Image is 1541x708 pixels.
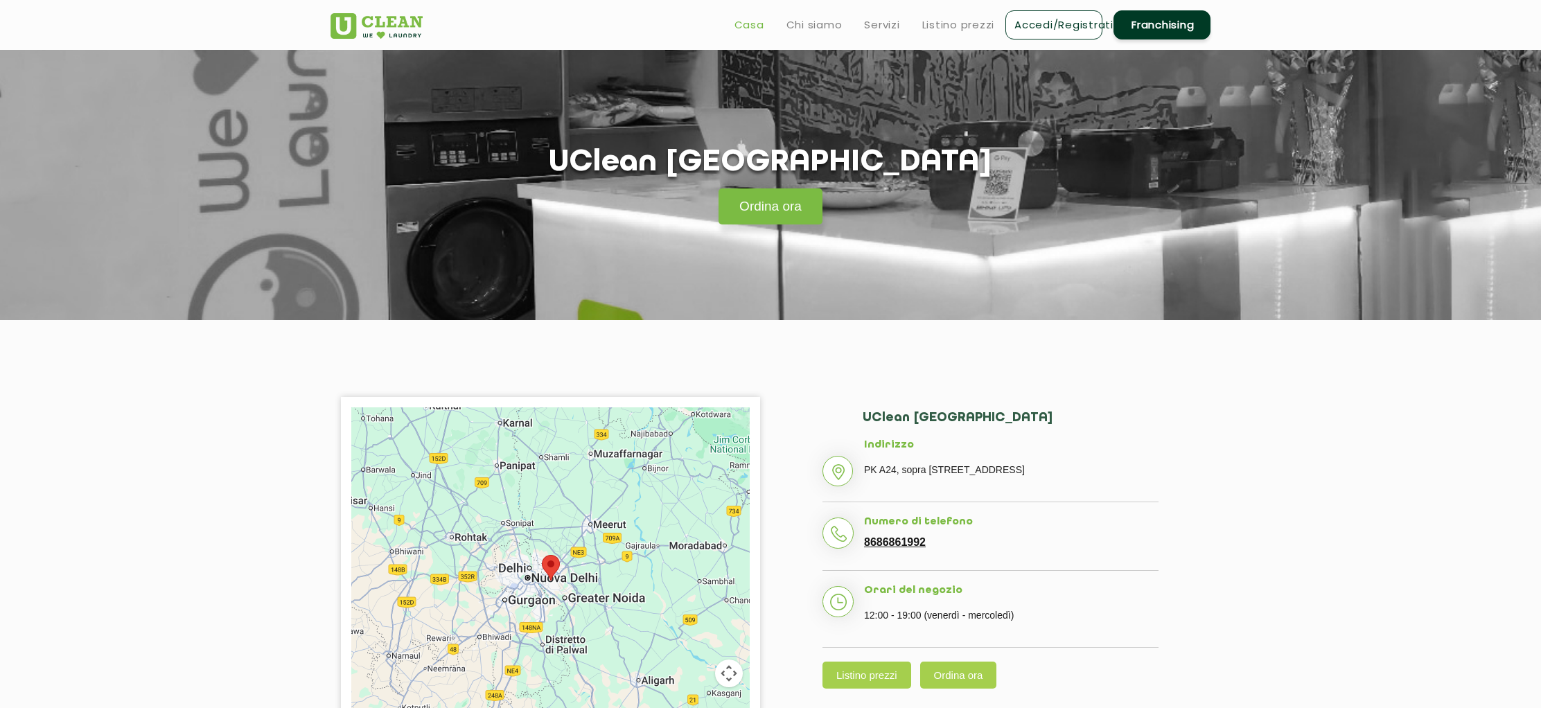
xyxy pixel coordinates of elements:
[1131,17,1194,32] font: Franchising
[786,17,843,32] font: Chi siamo
[734,17,764,32] font: Casa
[1005,10,1102,39] a: Accedi/Registrati
[734,17,764,33] a: Casa
[920,662,997,689] a: Ordina ora
[1014,17,1113,32] font: Accedi/Registrati
[864,17,899,32] font: Servizi
[864,516,973,527] font: Numero di telefono
[739,199,802,213] font: Ordina ora
[719,188,822,224] a: Ordina ora
[922,17,995,33] a: Listino prezzi
[786,17,843,33] a: Chi siamo
[822,662,911,689] a: Listino prezzi
[864,464,1025,475] font: PK A24, sopra [STREET_ADDRESS]
[864,439,914,450] font: Indirizzo
[549,146,992,179] font: UClean [GEOGRAPHIC_DATA]
[331,13,423,39] img: Lavanderia e lavaggio a secco UClean
[922,17,995,32] font: Listino prezzi
[715,660,743,687] button: Controlli di visualizzazione della mappa
[934,669,983,681] font: Ordina ora
[1113,10,1210,39] a: Franchising
[836,669,897,681] font: Listino prezzi
[864,610,1014,621] font: 12:00 - 19:00 (venerdì - mercoledì)
[863,411,1053,425] font: UClean [GEOGRAPHIC_DATA]
[864,17,899,33] a: Servizi
[864,585,962,596] font: Orari del negozio
[864,536,926,548] font: 8686861992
